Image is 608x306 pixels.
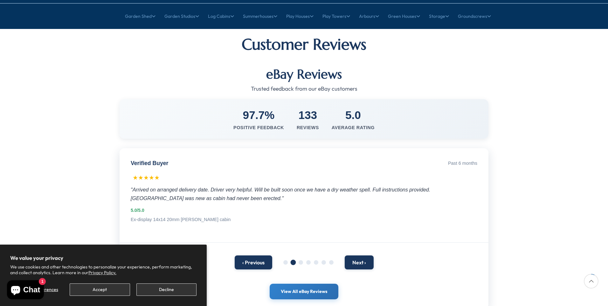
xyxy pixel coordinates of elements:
[10,264,197,275] p: We use cookies and other technologies to personalize your experience, perform marketing, and coll...
[233,107,284,123] div: 97.7%
[70,283,130,296] button: Accept
[5,280,46,301] inbox-online-store-chat: Shopify online store chat
[270,284,338,300] a: View All eBay Reviews
[332,107,375,123] div: 5.0
[388,8,420,24] a: Green Houses
[133,174,477,182] div: ★★★★★
[131,185,477,203] div: "Arrived on arranged delivery date. Driver very helpful. Will be built soon once we have a dry we...
[88,270,116,275] a: Privacy Policy.
[448,160,477,166] div: Past 6 months
[243,8,277,24] a: Summerhouses
[208,8,234,24] a: Log Cabins
[332,124,375,131] div: Average Rating
[120,35,488,54] h1: Customer Reviews
[120,66,488,82] h2: eBay Reviews
[458,8,491,24] a: Groundscrews
[125,8,155,24] a: Garden Shed
[297,124,319,131] div: Reviews
[322,8,350,24] a: Play Towers
[297,107,319,123] div: 133
[131,207,477,214] div: 5.0/5.0
[345,255,374,269] button: Next ›
[164,8,199,24] a: Garden Studios
[233,124,284,131] div: Positive Feedback
[131,216,477,223] div: Ex-display 14x14 20mm [PERSON_NAME] cabin
[235,255,272,269] button: ‹ Previous
[286,8,314,24] a: Play Houses
[120,85,488,93] p: Trusted feedback from our eBay customers
[429,8,449,24] a: Storage
[136,283,197,296] button: Decline
[359,8,379,24] a: Arbours
[10,255,197,261] h2: We value your privacy
[131,159,168,167] div: Verified Buyer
